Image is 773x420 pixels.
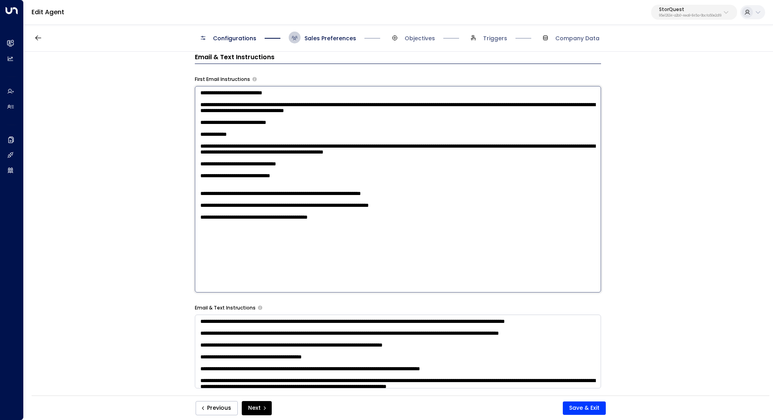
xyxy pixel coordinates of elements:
[195,304,256,311] label: Email & Text Instructions
[252,77,257,81] button: Specify instructions for the agent's first email only, such as introductory content, special offe...
[483,34,507,42] span: Triggers
[304,34,356,42] span: Sales Preferences
[555,34,599,42] span: Company Data
[213,34,256,42] span: Configurations
[195,76,250,83] label: First Email Instructions
[242,401,272,415] button: Next
[195,52,601,64] h3: Email & Text Instructions
[32,7,64,17] a: Edit Agent
[659,14,721,17] p: 95e12634-a2b0-4ea9-845a-0bcfa50e2d19
[651,5,737,20] button: StorQuest95e12634-a2b0-4ea9-845a-0bcfa50e2d19
[258,306,262,310] button: Provide any specific instructions you want the agent to follow only when responding to leads via ...
[196,401,238,415] button: Previous
[563,401,606,415] button: Save & Exit
[659,7,721,12] p: StorQuest
[405,34,435,42] span: Objectives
